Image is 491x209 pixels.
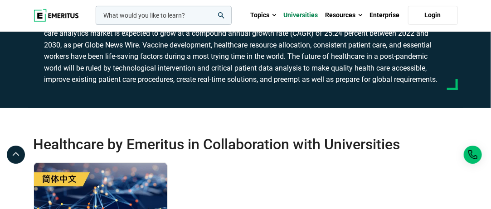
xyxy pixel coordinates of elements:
[34,135,415,153] h2: Healthcare by Emeritus in Collaboration with Universities
[44,16,447,85] h3: The world saw the global need for quality health care in real time during the [MEDICAL_DATA] pand...
[408,6,458,25] a: Login
[96,6,232,25] input: woocommerce-product-search-field-0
